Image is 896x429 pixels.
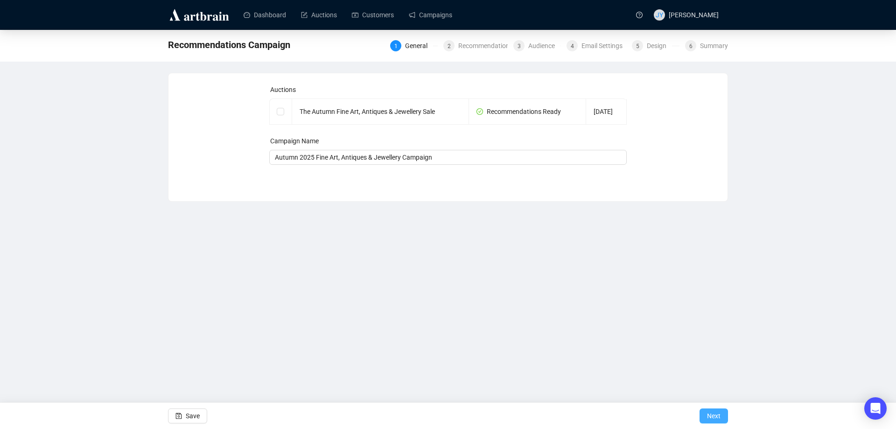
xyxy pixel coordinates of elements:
span: 6 [689,43,693,49]
span: 5 [636,43,639,49]
a: Auctions [301,3,337,27]
span: Recommendations Ready [476,108,561,115]
td: [DATE] [586,99,627,125]
div: 6Summary [685,40,728,51]
a: Dashboard [244,3,286,27]
td: The Autumn Fine Art, Antiques & Jewellery Sale [292,99,469,125]
span: Recommendations Campaign [168,37,290,52]
button: Save [168,408,207,423]
span: 4 [571,43,574,49]
a: Campaigns [409,3,452,27]
div: 4Email Settings [567,40,626,51]
div: General [405,40,433,51]
div: Design [647,40,672,51]
div: 1General [390,40,438,51]
div: Open Intercom Messenger [864,397,887,420]
label: Campaign Name [270,137,319,145]
span: Save [186,403,200,429]
span: 3 [518,43,521,49]
div: Audience [528,40,560,51]
span: 2 [448,43,451,49]
span: Next [707,403,721,429]
div: 2Recommendations [443,40,508,51]
span: question-circle [636,12,643,18]
label: Auctions [270,86,296,93]
span: [PERSON_NAME] [669,11,719,19]
a: Customers [352,3,394,27]
img: logo [168,7,231,22]
button: Next [700,408,728,423]
div: Summary [700,40,728,51]
div: 3Audience [513,40,561,51]
input: Enter Campaign Name [269,150,627,165]
div: Recommendations [458,40,518,51]
span: save [175,413,182,419]
div: Email Settings [581,40,628,51]
span: JY [656,10,663,20]
div: 5Design [632,40,679,51]
span: 1 [394,43,398,49]
span: check-circle [476,108,483,115]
